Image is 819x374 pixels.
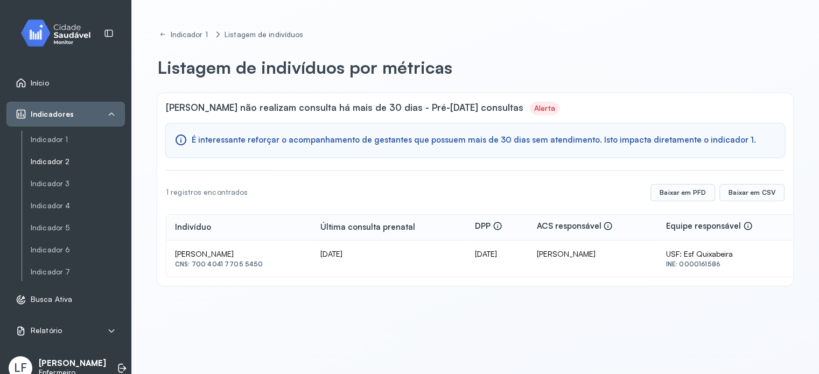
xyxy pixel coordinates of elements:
[475,221,502,234] div: DPP
[31,267,125,277] a: Indicador 7
[222,28,305,41] a: Listagem de indivíduos
[320,222,415,232] div: Última consulta prenatal
[157,57,452,78] p: Listagem de indivíduos por métricas
[166,188,248,197] div: 1 registros encontrados
[31,223,125,232] a: Indicador 5
[16,77,116,88] a: Início
[170,30,209,39] div: Indicador 1
[16,294,116,305] a: Busca Ativa
[31,201,125,210] a: Indicador 4
[39,358,106,369] p: [PERSON_NAME]
[31,133,125,146] a: Indicador 1
[175,222,211,232] div: Indivíduo
[31,179,125,188] a: Indicador 3
[31,265,125,279] a: Indicador 7
[31,326,62,335] span: Relatório
[31,135,125,144] a: Indicador 1
[666,249,792,259] div: USF: Esf Quixabeira
[31,245,125,255] a: Indicador 6
[475,249,520,259] div: [DATE]
[536,221,613,234] div: ACS responsável
[175,249,303,259] div: [PERSON_NAME]
[666,221,753,234] div: Equipe responsável
[31,177,125,190] a: Indicador 3
[157,28,212,41] a: Indicador 1
[719,184,785,201] button: Baixar em CSV
[536,249,648,259] div: [PERSON_NAME]
[175,260,303,268] div: CNS: 700 4041 7705 5450
[666,260,792,268] div: INE: 0000161586
[31,110,74,119] span: Indicadores
[31,157,125,166] a: Indicador 2
[31,221,125,235] a: Indicador 5
[31,79,49,88] span: Início
[166,102,523,115] span: [PERSON_NAME] não realizam consulta há mais de 30 dias - Pré-[DATE] consultas
[534,104,555,113] div: Alerta
[31,295,72,304] span: Busca Ativa
[31,155,125,168] a: Indicador 2
[225,30,303,39] div: Listagem de indivíduos
[31,199,125,213] a: Indicador 4
[320,249,458,259] div: [DATE]
[192,135,756,145] span: É interessante reforçar o acompanhamento de gestantes que possuem mais de 30 dias sem atendimento...
[650,184,715,201] button: Baixar em PFD
[31,243,125,257] a: Indicador 6
[11,17,108,49] img: monitor.svg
